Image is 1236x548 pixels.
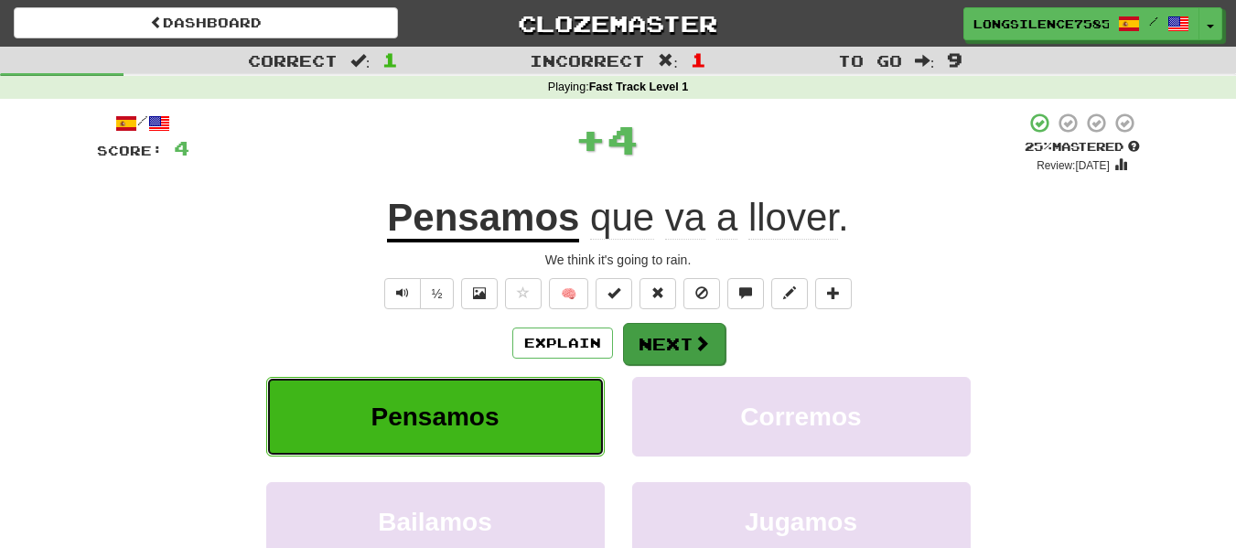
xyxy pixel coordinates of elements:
[1025,139,1140,156] div: Mastered
[382,48,398,70] span: 1
[716,196,737,240] span: a
[384,278,421,309] button: Play sentence audio (ctl+space)
[174,136,189,159] span: 4
[658,53,678,69] span: :
[575,112,607,167] span: +
[97,143,163,158] span: Score:
[607,116,639,162] span: 4
[665,196,705,240] span: va
[425,7,810,39] a: Clozemaster
[530,51,645,70] span: Incorrect
[691,48,706,70] span: 1
[596,278,632,309] button: Set this sentence to 100% Mastered (alt+m)
[1037,159,1110,172] small: Review: [DATE]
[14,7,398,38] a: Dashboard
[727,278,764,309] button: Discuss sentence (alt+u)
[512,328,613,359] button: Explain
[420,278,455,309] button: ½
[1025,139,1052,154] span: 25 %
[1149,15,1158,27] span: /
[771,278,808,309] button: Edit sentence (alt+d)
[745,508,857,536] span: Jugamos
[97,112,189,134] div: /
[973,16,1109,32] span: LongSilence7585
[350,53,371,69] span: :
[748,196,838,240] span: llover
[947,48,962,70] span: 9
[639,278,676,309] button: Reset to 0% Mastered (alt+r)
[740,403,861,431] span: Corremos
[387,196,579,242] u: Pensamos
[461,278,498,309] button: Show image (alt+x)
[378,508,492,536] span: Bailamos
[683,278,720,309] button: Ignore sentence (alt+i)
[505,278,542,309] button: Favorite sentence (alt+f)
[623,323,725,365] button: Next
[590,196,654,240] span: que
[838,51,902,70] span: To go
[815,278,852,309] button: Add to collection (alt+a)
[589,81,689,93] strong: Fast Track Level 1
[97,251,1140,269] div: We think it's going to rain.
[248,51,338,70] span: Correct
[579,196,848,240] span: .
[963,7,1199,40] a: LongSilence7585 /
[632,377,971,457] button: Corremos
[549,278,588,309] button: 🧠
[381,278,455,309] div: Text-to-speech controls
[915,53,935,69] span: :
[266,377,605,457] button: Pensamos
[371,403,499,431] span: Pensamos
